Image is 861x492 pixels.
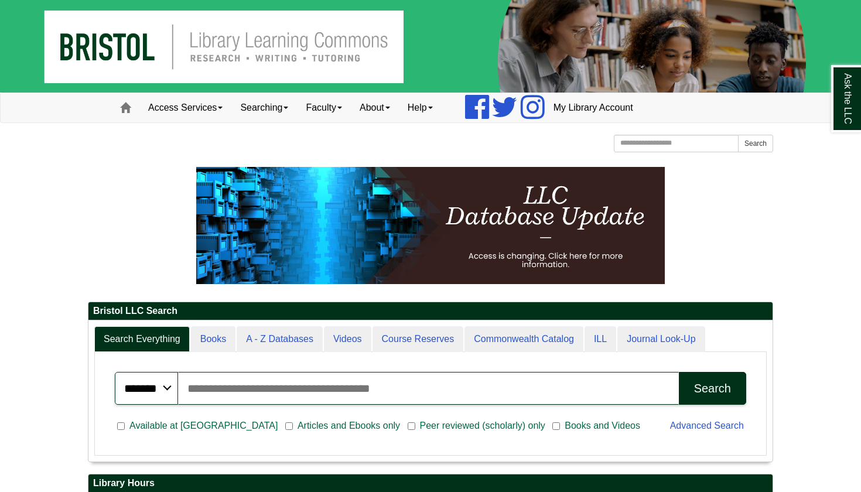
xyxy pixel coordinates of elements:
[399,93,442,122] a: Help
[88,302,773,320] h2: Bristol LLC Search
[585,326,616,353] a: ILL
[617,326,705,353] a: Journal Look-Up
[373,326,464,353] a: Course Reserves
[738,135,773,152] button: Search
[670,421,744,430] a: Advanced Search
[679,372,746,405] button: Search
[545,93,642,122] a: My Library Account
[125,419,282,433] span: Available at [GEOGRAPHIC_DATA]
[293,419,405,433] span: Articles and Ebooks only
[117,421,125,432] input: Available at [GEOGRAPHIC_DATA]
[231,93,297,122] a: Searching
[552,421,560,432] input: Books and Videos
[139,93,231,122] a: Access Services
[196,167,665,284] img: HTML tutorial
[415,419,550,433] span: Peer reviewed (scholarly) only
[94,326,190,353] a: Search Everything
[297,93,351,122] a: Faculty
[351,93,399,122] a: About
[237,326,323,353] a: A - Z Databases
[191,326,235,353] a: Books
[694,382,731,395] div: Search
[464,326,583,353] a: Commonwealth Catalog
[285,421,293,432] input: Articles and Ebooks only
[560,419,645,433] span: Books and Videos
[408,421,415,432] input: Peer reviewed (scholarly) only
[324,326,371,353] a: Videos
